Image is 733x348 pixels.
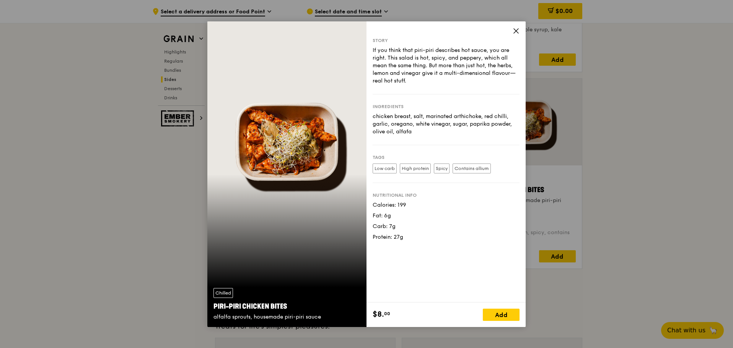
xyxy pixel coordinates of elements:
div: alfalfa sprouts, housemade piri-piri sauce [213,313,360,321]
label: High protein [400,163,431,173]
div: Protein: 27g [373,233,520,241]
label: Low carb [373,163,397,173]
div: Fat: 6g [373,212,520,220]
div: Tags [373,154,520,160]
span: 00 [384,311,390,317]
div: Ingredients [373,104,520,110]
div: Calories: 199 [373,201,520,209]
div: Story [373,37,520,44]
label: Spicy [434,163,450,173]
div: Piri-piri Chicken Bites [213,301,360,312]
div: Chilled [213,288,233,298]
div: Carb: 7g [373,223,520,230]
div: Add [483,309,520,321]
span: $8. [373,309,384,320]
div: If you think that piri-piri describes hot sauce, you are right. This salad is hot, spicy, and pep... [373,47,520,85]
label: Contains allium [453,163,491,173]
div: chicken breast, salt, marinated arthichoke, red chilli, garlic, oregano, white vinegar, sugar, pa... [373,113,520,136]
div: Nutritional info [373,192,520,198]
